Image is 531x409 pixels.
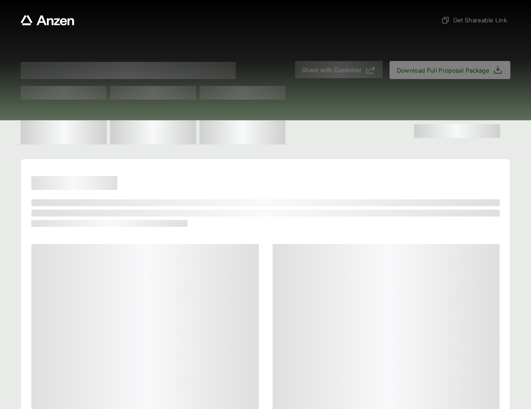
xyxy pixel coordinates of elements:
span: Test [110,86,196,100]
span: Test [21,86,107,100]
span: Test [200,86,285,100]
button: Get Shareable Link [438,12,510,28]
span: Share with Customer [302,65,362,74]
span: Proposal for [21,62,236,79]
a: Anzen website [21,15,74,25]
span: Get Shareable Link [441,15,507,24]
